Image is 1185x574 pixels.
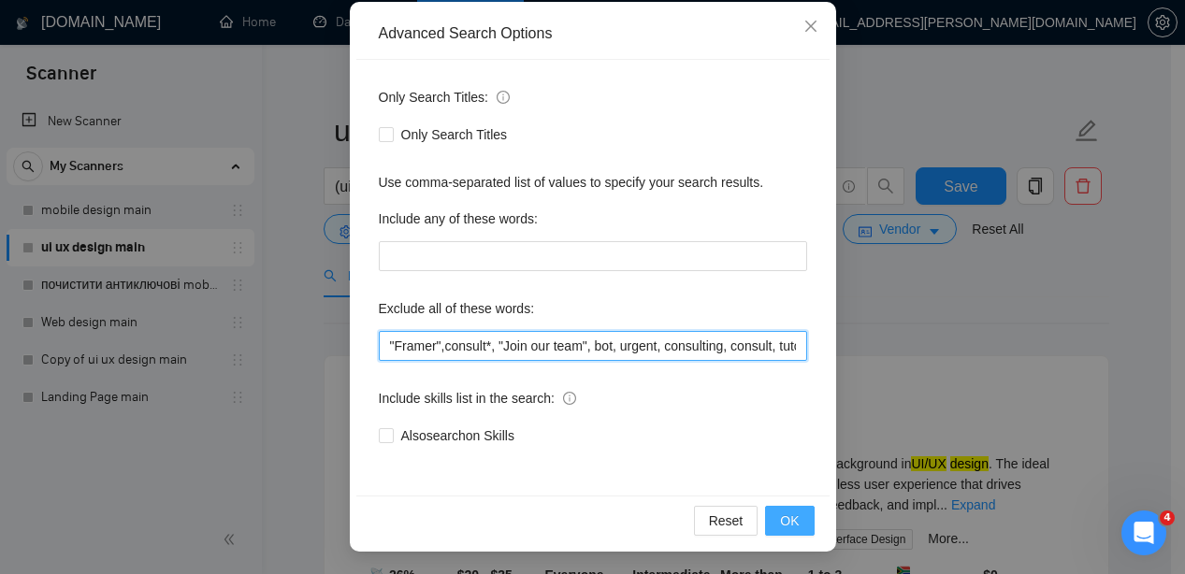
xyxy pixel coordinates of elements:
span: Only Search Titles [394,124,515,145]
div: Advanced Search Options [379,23,807,44]
span: info-circle [497,91,510,104]
iframe: Intercom live chat [1121,510,1166,555]
span: Include skills list in the search: [379,388,576,409]
span: 4 [1160,510,1175,525]
div: Use comma-separated list of values to specify your search results. [379,172,807,193]
span: Only Search Titles: [379,87,510,108]
label: Exclude all of these words: [379,294,535,323]
span: close [803,19,818,34]
span: info-circle [563,392,576,405]
button: Reset [694,506,759,536]
button: Close [786,2,836,52]
button: OK [765,506,814,536]
span: Also search on Skills [394,425,522,446]
label: Include any of these words: [379,204,538,234]
span: OK [780,510,799,531]
span: Reset [709,510,744,531]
